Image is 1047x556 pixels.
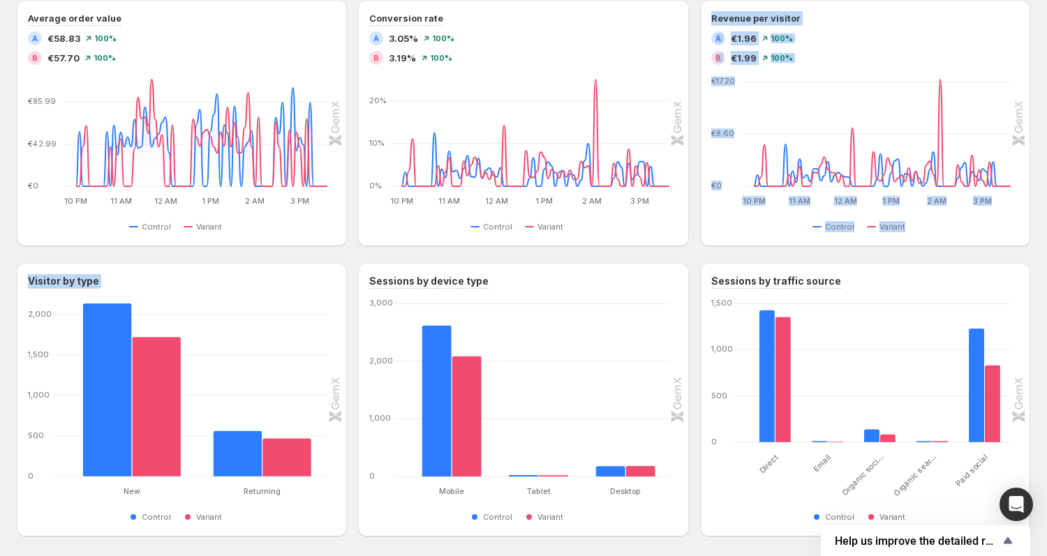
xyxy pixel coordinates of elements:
text: New [124,486,140,496]
button: Variant [867,509,911,525]
span: Help us improve the detailed report for A/B campaigns [835,534,1000,548]
span: 3.05% [389,31,418,45]
button: Variant [525,218,569,235]
span: €57.70 [47,51,80,65]
text: 1 PM [202,196,219,206]
rect: Variant 21 [539,442,568,476]
text: 2 AM [927,196,946,206]
button: Control [812,509,860,525]
button: Control [470,218,518,235]
rect: Variant 831 [984,332,1000,442]
text: 10 PM [742,196,765,206]
text: €8.60 [711,128,734,138]
text: €0 [28,181,38,190]
rect: Control 11 [812,408,827,442]
button: Variant [867,218,911,235]
button: Variant [184,509,228,525]
h2: A [715,34,721,43]
button: Variant [184,218,228,235]
span: Control [142,221,171,232]
text: 3 PM [290,196,309,206]
text: 500 [28,430,44,440]
span: Variant [879,221,905,232]
span: Variant [879,511,905,523]
button: Control [812,218,860,235]
h2: A [373,34,379,43]
rect: Variant 1,353 [775,303,790,442]
rect: Variant 11 [932,408,947,442]
text: 2 AM [582,196,602,206]
text: 1,000 [369,413,391,423]
rect: Control 178 [596,433,625,476]
g: Paid social: Control 1,229,Variant 831 [958,303,1011,442]
span: Variant [537,511,563,523]
span: 100% [94,54,116,62]
rect: Control 138 [864,396,879,442]
g: Mobile: Control 2,616,Variant 2,083 [408,303,496,476]
text: 1,000 [28,390,50,400]
span: Control [483,221,512,232]
text: Organic soci… [840,452,885,497]
text: 0 [369,471,375,481]
h3: Sessions by traffic source [711,274,841,288]
span: Control [825,221,854,232]
rect: Variant 467 [262,405,311,476]
text: 3 PM [630,196,649,206]
g: New: Control 2,136,Variant 1,720 [66,303,197,476]
text: 3 PM [973,196,992,206]
span: €1.96 [731,31,757,45]
text: Desktop [610,486,641,496]
text: Paid social [954,452,990,488]
g: Tablet: Control 23,Variant 21 [496,303,583,476]
text: Direct [757,452,780,475]
span: 3.19% [389,51,416,65]
rect: Variant 84 [879,401,895,442]
text: 12 AM [486,196,509,206]
h2: B [373,54,379,62]
g: Desktop: Control 178,Variant 181 [582,303,669,476]
text: 12 AM [833,196,856,206]
text: 500 [711,391,727,400]
g: Email: Control 11,Variant 6 [801,303,854,442]
text: 2,000 [369,356,393,366]
text: €85.99 [28,96,56,106]
button: Variant [525,509,569,525]
h3: Revenue per visitor [711,11,801,25]
rect: Control 1,427 [759,303,775,442]
g: Organic social: Control 138,Variant 84 [854,303,906,442]
text: 1 PM [536,196,554,206]
text: 12 AM [154,196,177,206]
span: €58.83 [47,31,80,45]
text: €17.20 [711,76,735,86]
text: 10 PM [64,196,87,206]
span: 100% [430,54,452,62]
h2: A [32,34,38,43]
button: Control [129,218,177,235]
span: Control [825,511,854,523]
text: 1,500 [711,298,732,308]
rect: Control 1,229 [969,303,984,442]
button: Control [470,509,518,525]
g: Returning: Control 560,Variant 467 [197,303,327,476]
text: Tablet [527,486,551,496]
rect: Control 12 [916,407,932,442]
text: 2,000 [28,309,52,319]
g: Organic search: Control 12,Variant 11 [906,303,958,442]
text: 3,000 [369,298,393,308]
span: Variant [537,221,563,232]
rect: Control 560 [214,398,262,476]
h2: B [715,54,721,62]
rect: Variant 6 [827,408,842,442]
text: €42.99 [28,139,57,149]
span: 100% [771,34,793,43]
button: Control [129,509,177,525]
span: Variant [196,511,222,523]
h2: B [32,54,38,62]
button: Show survey - Help us improve the detailed report for A/B campaigns [835,532,1016,549]
rect: Control 2,616 [422,303,452,476]
rect: Control 2,136 [83,303,132,476]
div: Open Intercom Messenger [1000,488,1033,521]
h3: Sessions by device type [369,274,489,288]
text: 10% [369,138,385,148]
text: 1,500 [28,350,49,359]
